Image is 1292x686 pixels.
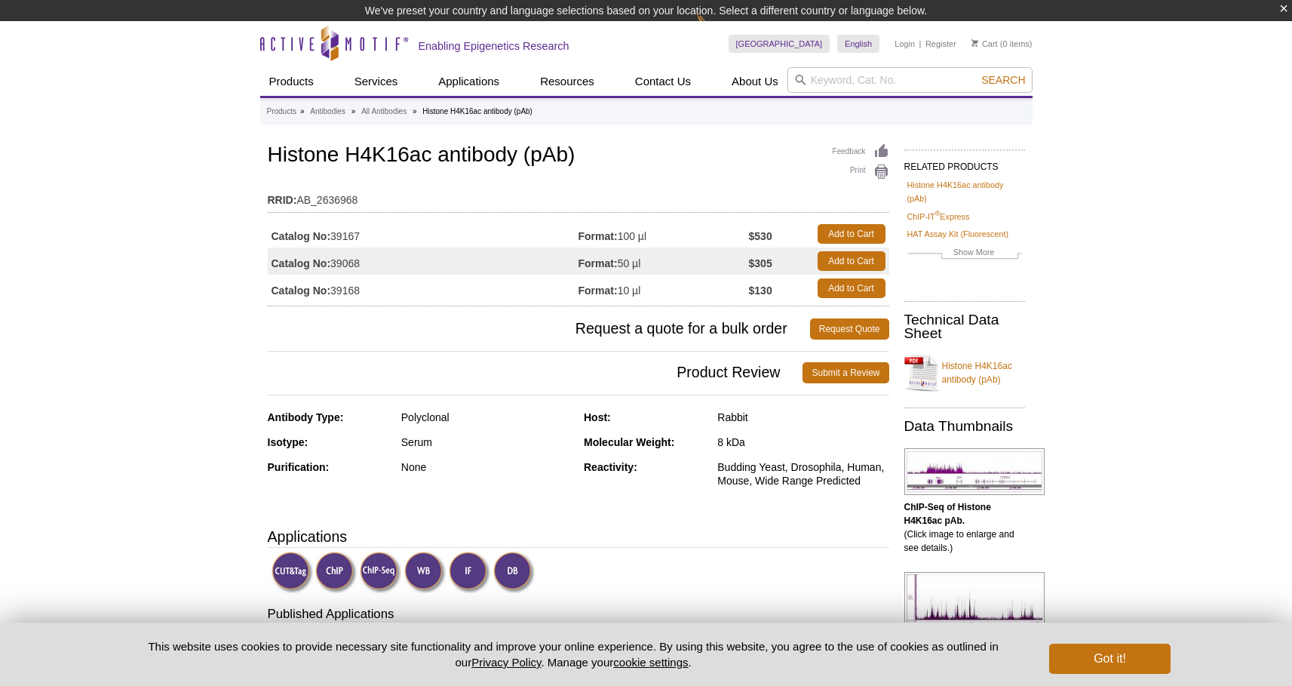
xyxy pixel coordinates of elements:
[904,500,1025,555] p: (Click image to enlarge and see details.)
[361,105,407,118] a: All Antibodies
[810,318,889,340] a: Request Quote
[578,275,749,302] td: 10 µl
[578,257,618,270] strong: Format:
[907,245,1022,263] a: Show More
[833,164,889,180] a: Print
[268,318,810,340] span: Request a quote for a bulk order
[419,39,569,53] h2: Enabling Epigenetics Research
[401,435,572,449] div: Serum
[907,210,970,223] a: ChIP-IT®Express
[613,656,688,669] button: cookie settings
[260,67,323,96] a: Products
[919,35,922,53] li: |
[413,107,417,115] li: »
[267,105,296,118] a: Products
[493,552,535,593] img: Dot Blot Validated
[578,284,618,297] strong: Format:
[904,448,1045,495] img: Histone H4K16ac antibody (pAb) tested by ChIP-Seq.
[272,284,331,297] strong: Catalog No:
[360,552,401,593] img: ChIP-Seq Validated
[626,67,700,96] a: Contact Us
[268,362,803,383] span: Product Review
[717,411,888,424] div: Rabbit
[971,39,978,47] img: Your Cart
[907,178,1022,205] a: Histone H4K16ac antibody (pAb)
[971,35,1033,53] li: (0 items)
[971,38,998,49] a: Cart
[818,224,885,244] a: Add to Cart
[268,605,889,626] h3: Published Applications
[904,502,991,526] b: ChIP-Seq of Histone H4K16ac pAb.
[422,107,532,115] li: Histone H4K16ac antibody (pAb)
[471,656,541,669] a: Privacy Policy
[818,251,885,271] a: Add to Cart
[268,143,889,169] h1: Histone H4K16ac antibody (pAb)
[345,67,407,96] a: Services
[268,436,308,448] strong: Isotype:
[268,248,578,275] td: 39068
[981,74,1025,86] span: Search
[904,350,1025,395] a: Histone H4K16ac antibody (pAb)
[401,460,572,474] div: None
[300,107,305,115] li: »
[272,229,331,243] strong: Catalog No:
[895,38,915,49] a: Login
[578,248,749,275] td: 50 µl
[723,67,787,96] a: About Us
[833,143,889,160] a: Feedback
[818,278,885,298] a: Add to Cart
[904,149,1025,177] h2: RELATED PRODUCTS
[578,229,618,243] strong: Format:
[531,67,603,96] a: Resources
[268,184,889,208] td: AB_2636968
[351,107,356,115] li: »
[310,105,345,118] a: Antibodies
[1049,644,1170,674] button: Got it!
[803,362,888,383] a: Submit a Review
[584,461,637,473] strong: Reactivity:
[268,461,330,473] strong: Purification:
[904,420,1025,433] h2: Data Thumbnails
[268,193,297,207] strong: RRID:
[837,35,879,53] a: English
[717,460,888,488] div: Budding Yeast, Drosophila, Human, Mouse, Wide Range Predicted
[401,411,572,424] div: Polyclonal
[977,73,1030,87] button: Search
[904,313,1025,340] h2: Technical Data Sheet
[925,38,956,49] a: Register
[272,257,331,270] strong: Catalog No:
[268,220,578,248] td: 39167
[584,411,611,423] strong: Host:
[122,638,1025,670] p: This website uses cookies to provide necessary site functionality and improve your online experie...
[268,411,344,423] strong: Antibody Type:
[449,552,490,593] img: Immunofluorescence Validated
[935,210,941,217] sup: ®
[268,525,889,548] h3: Applications
[429,67,508,96] a: Applications
[404,552,446,593] img: Western Blot Validated
[729,35,830,53] a: [GEOGRAPHIC_DATA]
[717,435,888,449] div: 8 kDa
[904,572,1045,633] img: Histone H4K16ac antibody (pAb) tested by CUT&Tag.
[787,67,1033,93] input: Keyword, Cat. No.
[749,229,772,243] strong: $530
[578,220,749,248] td: 100 µl
[749,284,772,297] strong: $130
[272,552,313,593] img: CUT&Tag Validated
[696,11,736,47] img: Change Here
[268,275,578,302] td: 39168
[584,436,674,448] strong: Molecular Weight:
[315,552,357,593] img: ChIP Validated
[907,227,1009,241] a: HAT Assay Kit (Fluorescent)
[749,257,772,270] strong: $305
